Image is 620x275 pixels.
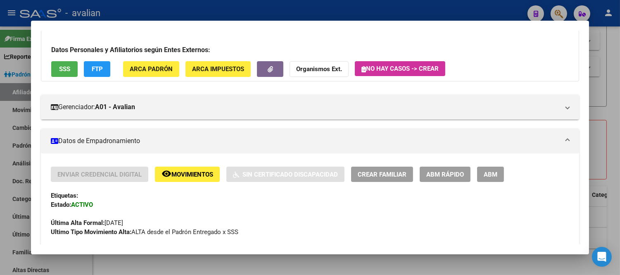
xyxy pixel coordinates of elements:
[290,61,349,77] button: Organismos Ext.
[130,66,173,73] span: ARCA Padrón
[41,129,579,153] mat-expansion-panel-header: Datos de Empadronamiento
[185,61,251,77] button: ARCA Impuestos
[123,61,179,77] button: ARCA Padrón
[51,219,123,227] span: [DATE]
[51,201,71,208] strong: Estado:
[51,102,559,112] mat-panel-title: Gerenciador:
[426,171,464,178] span: ABM Rápido
[59,66,70,73] span: SSS
[296,66,342,73] strong: Organismos Ext.
[84,61,110,77] button: FTP
[51,61,78,77] button: SSS
[592,247,612,267] div: Open Intercom Messenger
[51,192,78,199] strong: Etiquetas:
[51,228,238,236] span: ALTA desde el Padrón Entregado x SSS
[192,66,244,73] span: ARCA Impuestos
[358,171,406,178] span: Crear Familiar
[57,171,142,178] span: Enviar Credencial Digital
[51,243,248,252] span: Migración Padrón Completo SSS el [DATE] 11:33:12
[242,171,338,178] span: Sin Certificado Discapacidad
[484,171,497,178] span: ABM
[51,228,131,236] strong: Ultimo Tipo Movimiento Alta:
[477,167,504,182] button: ABM
[51,45,569,55] h3: Datos Personales y Afiliatorios según Entes Externos:
[351,167,413,182] button: Crear Familiar
[51,136,559,146] mat-panel-title: Datos de Empadronamiento
[420,167,470,182] button: ABM Rápido
[355,61,445,76] button: No hay casos -> Crear
[41,95,579,120] mat-expansion-panel-header: Gerenciador:A01 - Avalian
[155,167,220,182] button: Movimientos
[51,244,106,251] strong: Comentario ADMIN:
[71,201,93,208] strong: ACTIVO
[361,65,439,72] span: No hay casos -> Crear
[92,66,103,73] span: FTP
[51,167,148,182] button: Enviar Credencial Digital
[51,219,105,227] strong: Última Alta Formal:
[226,167,344,182] button: Sin Certificado Discapacidad
[171,171,213,178] span: Movimientos
[162,169,171,179] mat-icon: remove_red_eye
[95,102,135,112] strong: A01 - Avalian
